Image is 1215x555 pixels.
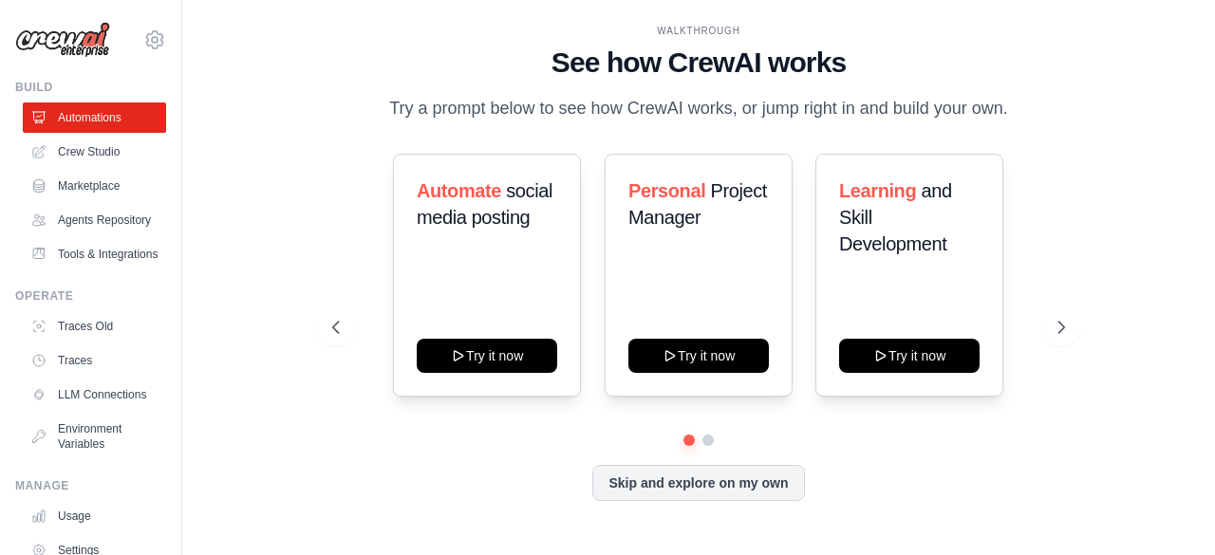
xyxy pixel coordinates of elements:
[23,501,166,531] a: Usage
[23,171,166,201] a: Marketplace
[23,311,166,342] a: Traces Old
[417,339,557,373] button: Try it now
[417,180,501,201] span: Automate
[332,46,1064,80] h1: See how CrewAI works
[23,414,166,459] a: Environment Variables
[23,102,166,133] a: Automations
[839,180,916,201] span: Learning
[839,180,952,254] span: and Skill Development
[839,339,980,373] button: Try it now
[592,465,804,501] button: Skip and explore on my own
[628,180,767,228] span: Project Manager
[23,239,166,269] a: Tools & Integrations
[15,288,166,304] div: Operate
[23,345,166,376] a: Traces
[628,180,705,201] span: Personal
[417,180,552,228] span: social media posting
[15,80,166,95] div: Build
[23,379,166,410] a: LLM Connections
[15,22,110,58] img: Logo
[332,24,1064,38] div: WALKTHROUGH
[380,95,1018,122] p: Try a prompt below to see how CrewAI works, or jump right in and build your own.
[23,137,166,167] a: Crew Studio
[628,339,769,373] button: Try it now
[23,205,166,235] a: Agents Repository
[15,478,166,493] div: Manage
